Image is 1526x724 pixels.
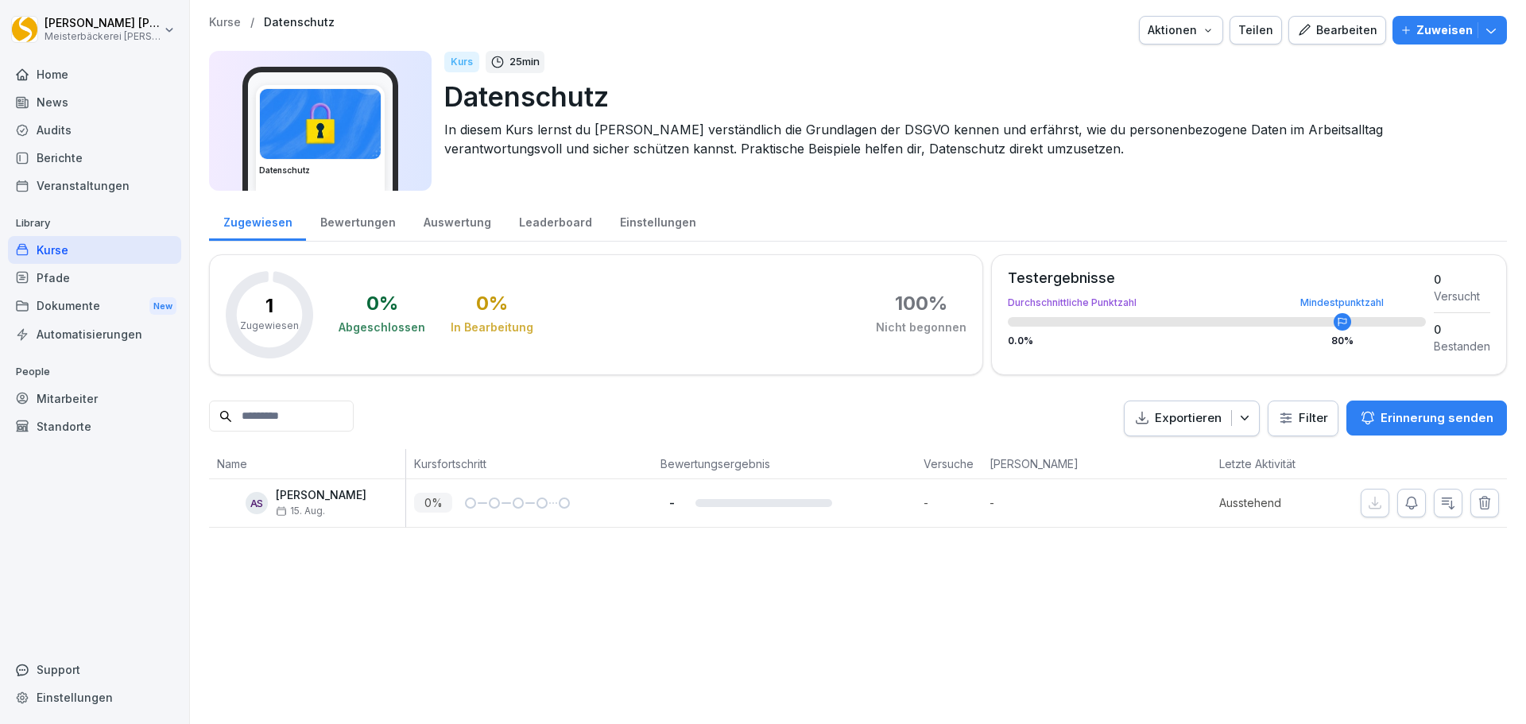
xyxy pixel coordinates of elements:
div: Filter [1278,410,1328,426]
a: News [8,88,181,116]
div: Durchschnittliche Punktzahl [1008,298,1426,308]
p: / [250,16,254,29]
p: 1 [265,296,273,316]
a: Home [8,60,181,88]
p: Kursfortschritt [414,455,645,472]
a: Kurse [8,236,181,264]
div: Support [8,656,181,683]
a: Leaderboard [505,200,606,241]
p: - [924,494,982,511]
div: 0 % [366,294,398,313]
div: 0 [1434,271,1490,288]
button: Erinnerung senden [1346,401,1507,436]
h3: Datenschutz [259,165,381,176]
div: 100 % [895,294,947,313]
p: Versuche [924,455,974,472]
button: Teilen [1230,16,1282,45]
div: AS [246,492,268,514]
button: Exportieren [1124,401,1260,436]
div: Versucht [1434,288,1490,304]
div: Teilen [1238,21,1273,39]
div: Nicht begonnen [876,319,966,335]
p: Datenschutz [444,76,1494,117]
div: Bestanden [1434,338,1490,354]
div: 0 [1434,321,1490,338]
div: 0.0 % [1008,336,1426,346]
a: Zugewiesen [209,200,306,241]
a: Mitarbeiter [8,385,181,412]
p: Library [8,211,181,236]
div: Testergebnisse [1008,271,1426,285]
a: Pfade [8,264,181,292]
p: Letzte Aktivität [1219,455,1327,472]
a: Standorte [8,412,181,440]
a: Veranstaltungen [8,172,181,199]
a: Einstellungen [606,200,710,241]
p: Name [217,455,397,472]
a: Datenschutz [264,16,335,29]
p: 25 min [509,54,540,70]
a: Auswertung [409,200,505,241]
button: Bearbeiten [1288,16,1386,45]
a: Einstellungen [8,683,181,711]
div: Bearbeiten [1297,21,1377,39]
p: [PERSON_NAME] [PERSON_NAME] [45,17,161,30]
p: [PERSON_NAME] [276,489,366,502]
p: Ausstehend [1219,494,1334,511]
div: New [149,297,176,316]
span: 15. Aug. [276,505,325,517]
p: [PERSON_NAME] [990,455,1055,472]
div: Dokumente [8,292,181,321]
p: Exportieren [1155,409,1222,428]
p: Zuweisen [1416,21,1473,39]
a: Kurse [209,16,241,29]
a: DokumenteNew [8,292,181,321]
p: Bewertungsergebnis [660,455,908,472]
a: Automatisierungen [8,320,181,348]
button: Zuweisen [1392,16,1507,45]
button: Filter [1268,401,1338,436]
div: Mindestpunktzahl [1300,298,1384,308]
div: 0 % [476,294,508,313]
p: 0 % [414,493,452,513]
div: Kurs [444,52,479,72]
p: Zugewiesen [240,319,299,333]
a: Audits [8,116,181,144]
a: Berichte [8,144,181,172]
a: Bewertungen [306,200,409,241]
div: In Bearbeitung [451,319,533,335]
div: 80 % [1331,336,1354,346]
p: In diesem Kurs lernst du [PERSON_NAME] verständlich die Grundlagen der DSGVO kennen und erfährst,... [444,120,1494,158]
div: Aktionen [1148,21,1214,39]
button: Aktionen [1139,16,1223,45]
p: - [990,494,1063,511]
img: gp1n7epbxsf9lzaihqn479zn.png [260,89,381,159]
p: Erinnerung senden [1381,409,1493,427]
p: Meisterbäckerei [PERSON_NAME] [45,31,161,42]
p: - [660,495,683,510]
div: Abgeschlossen [339,319,425,335]
p: People [8,359,181,385]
